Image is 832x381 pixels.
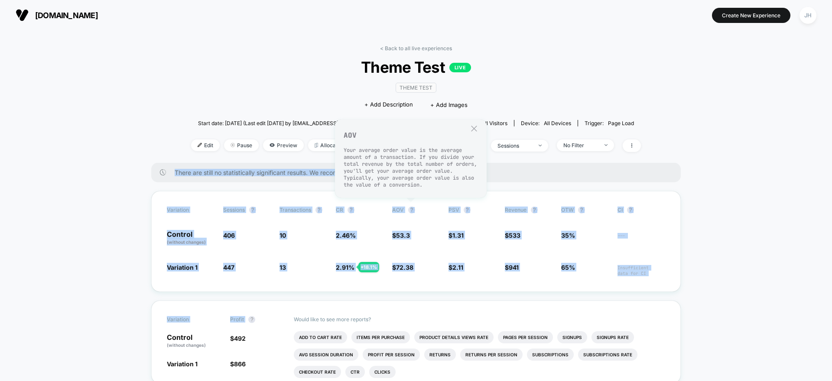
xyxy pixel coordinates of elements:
[198,143,202,147] img: edit
[617,233,665,245] span: ---
[509,264,519,271] span: 941
[591,331,634,343] li: Signups Rate
[279,207,311,213] span: Transactions
[557,331,587,343] li: Signups
[408,207,415,213] button: ?
[175,169,663,176] span: There are still no statistically significant results. We recommend waiting a few more days
[396,83,436,93] span: Theme Test
[464,207,471,213] button: ?
[396,232,410,239] span: 53.3
[345,366,365,378] li: Ctr
[336,232,356,239] span: 2.46 %
[604,144,608,146] img: end
[294,316,666,323] p: Would like to see more reports?
[799,7,816,24] div: JH
[13,8,101,22] button: [DOMAIN_NAME]
[424,349,456,361] li: Returns
[279,264,286,271] span: 13
[191,139,220,151] span: Edit
[35,11,98,20] span: [DOMAIN_NAME]
[797,6,819,24] button: JH
[448,232,464,239] span: $
[16,9,29,22] img: Visually logo
[449,63,471,72] p: LIVE
[167,360,198,368] span: Variation 1
[452,264,463,271] span: 2.11
[248,316,255,323] button: ?
[167,334,221,349] p: Control
[263,139,304,151] span: Preview
[561,264,575,271] span: 65%
[498,331,553,343] li: Pages Per Session
[167,342,206,348] span: (without changes)
[712,8,790,23] button: Create New Experience
[348,207,354,213] button: ?
[608,120,634,126] span: Page Load
[414,331,494,343] li: Product Details Views Rate
[279,232,286,239] span: 10
[627,207,634,213] button: ?
[460,349,523,361] li: Returns Per Session
[392,207,404,213] span: AOV
[223,264,234,271] span: 447
[336,264,354,271] span: 2.91 %
[167,231,214,245] p: Control
[294,349,358,361] li: Avg Session Duration
[231,143,235,147] img: end
[617,207,665,213] span: CI
[363,349,420,361] li: Profit Per Session
[315,207,322,213] button: ?
[234,335,246,342] span: 492
[344,131,478,140] p: AOV
[396,264,413,271] span: 72.38
[514,120,578,126] span: Device:
[198,120,382,126] span: Start date: [DATE] (Last edit [DATE] by [EMAIL_ADDRESS][DOMAIN_NAME])
[369,366,396,378] li: Clicks
[527,349,574,361] li: Subscriptions
[167,264,198,271] span: Variation 1
[563,142,598,149] div: No Filter
[392,232,410,239] span: $
[505,207,526,213] span: Revenue
[234,360,246,368] span: 866
[315,143,318,148] img: rebalance
[224,139,259,151] span: Pause
[336,207,343,213] span: CR
[230,316,244,323] span: Profit
[585,120,634,126] div: Trigger:
[358,262,379,272] div: + 18.1 %
[230,335,246,342] span: $
[294,366,341,378] li: Checkout Rate
[497,142,532,149] div: sessions
[223,207,245,213] span: Sessions
[482,120,507,126] span: All Visitors
[448,264,463,271] span: $
[544,120,571,126] span: all devices
[539,145,542,146] img: end
[531,207,538,213] button: ?
[561,232,575,239] span: 35%
[578,349,637,361] li: Subscriptions Rate
[214,58,618,76] span: Theme Test
[509,232,520,239] span: 533
[230,360,246,368] span: $
[167,207,214,213] span: Variation
[452,232,464,239] span: 1.31
[294,331,347,343] li: Add To Cart Rate
[505,232,520,239] span: $
[308,139,365,151] span: Allocation: 50%
[167,316,214,323] span: Variation
[505,264,519,271] span: $
[351,331,410,343] li: Items Per Purchase
[448,207,459,213] span: PSV
[617,265,665,276] span: Insufficient data for CI
[380,45,452,52] a: < Back to all live experiences
[167,239,206,245] span: (without changes)
[223,232,235,239] span: 406
[364,100,413,109] span: + Add Description
[392,264,413,271] span: $
[344,147,478,188] p: Your average order value is the average amount of a transaction. If you divide your total revenue...
[578,207,585,213] button: ?
[430,101,468,108] span: + Add Images
[249,207,256,213] button: ?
